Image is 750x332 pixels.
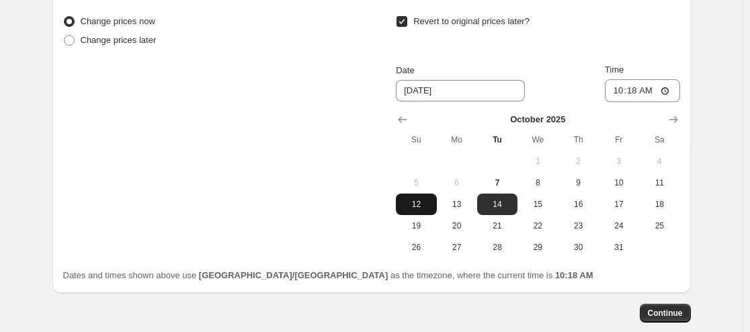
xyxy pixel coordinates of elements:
span: 4 [644,156,674,167]
span: We [523,134,552,145]
span: 29 [523,242,552,253]
span: 16 [563,199,593,210]
span: 30 [563,242,593,253]
span: 20 [442,220,472,231]
button: Friday October 24 2025 [599,215,639,237]
button: Continue [640,304,691,323]
span: 10 [604,177,634,188]
button: Today Tuesday October 7 2025 [477,172,517,194]
span: 19 [401,220,431,231]
span: Dates and times shown above use as the timezone, where the current time is [63,270,593,280]
button: Tuesday October 21 2025 [477,215,517,237]
button: Thursday October 2 2025 [558,151,598,172]
span: 14 [483,199,512,210]
button: Wednesday October 8 2025 [517,172,558,194]
span: 6 [442,177,472,188]
span: 8 [523,177,552,188]
span: 17 [604,199,634,210]
button: Monday October 20 2025 [437,215,477,237]
button: Saturday October 25 2025 [639,215,679,237]
button: Friday October 10 2025 [599,172,639,194]
button: Monday October 13 2025 [437,194,477,215]
span: Change prices now [81,16,155,26]
button: Saturday October 4 2025 [639,151,679,172]
span: 1 [523,156,552,167]
th: Thursday [558,129,598,151]
span: 21 [483,220,512,231]
span: 15 [523,199,552,210]
button: Wednesday October 29 2025 [517,237,558,258]
span: 27 [442,242,472,253]
input: 12:00 [605,79,680,102]
span: Date [396,65,414,75]
button: Sunday October 5 2025 [396,172,436,194]
span: Tu [483,134,512,145]
span: 7 [483,177,512,188]
span: Th [563,134,593,145]
button: Thursday October 23 2025 [558,215,598,237]
span: 13 [442,199,472,210]
button: Thursday October 9 2025 [558,172,598,194]
span: 3 [604,156,634,167]
span: 26 [401,242,431,253]
span: 24 [604,220,634,231]
span: 23 [563,220,593,231]
b: [GEOGRAPHIC_DATA]/[GEOGRAPHIC_DATA] [199,270,388,280]
span: Revert to original prices later? [413,16,530,26]
button: Friday October 3 2025 [599,151,639,172]
span: Time [605,65,624,75]
span: Continue [648,308,683,319]
th: Monday [437,129,477,151]
th: Wednesday [517,129,558,151]
th: Friday [599,129,639,151]
button: Saturday October 18 2025 [639,194,679,215]
button: Wednesday October 1 2025 [517,151,558,172]
span: Sa [644,134,674,145]
button: Wednesday October 15 2025 [517,194,558,215]
th: Tuesday [477,129,517,151]
button: Thursday October 16 2025 [558,194,598,215]
span: 5 [401,177,431,188]
th: Saturday [639,129,679,151]
span: 25 [644,220,674,231]
span: Fr [604,134,634,145]
button: Sunday October 19 2025 [396,215,436,237]
span: 2 [563,156,593,167]
b: 10:18 AM [555,270,593,280]
span: 9 [563,177,593,188]
button: Monday October 6 2025 [437,172,477,194]
button: Sunday October 26 2025 [396,237,436,258]
button: Wednesday October 22 2025 [517,215,558,237]
button: Friday October 17 2025 [599,194,639,215]
input: 10/7/2025 [396,80,525,101]
span: 18 [644,199,674,210]
button: Monday October 27 2025 [437,237,477,258]
span: 22 [523,220,552,231]
span: 28 [483,242,512,253]
button: Show next month, November 2025 [664,110,683,129]
button: Thursday October 30 2025 [558,237,598,258]
span: 12 [401,199,431,210]
button: Tuesday October 28 2025 [477,237,517,258]
button: Tuesday October 14 2025 [477,194,517,215]
span: Change prices later [81,35,157,45]
button: Show previous month, September 2025 [393,110,412,129]
th: Sunday [396,129,436,151]
button: Friday October 31 2025 [599,237,639,258]
span: Mo [442,134,472,145]
span: Su [401,134,431,145]
span: 11 [644,177,674,188]
button: Sunday October 12 2025 [396,194,436,215]
span: 31 [604,242,634,253]
button: Saturday October 11 2025 [639,172,679,194]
